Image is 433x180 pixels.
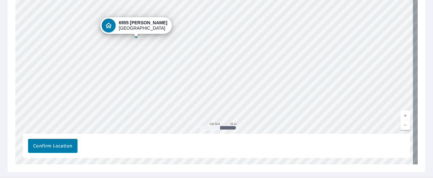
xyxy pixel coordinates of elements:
[28,139,77,153] button: Confirm Location
[33,142,72,150] span: Confirm Location
[119,20,168,25] strong: 6955 [PERSON_NAME]
[400,120,410,130] a: Current Level 18, Zoom Out
[119,20,168,31] div: [GEOGRAPHIC_DATA]
[100,17,172,37] div: Dropped pin, building 1, Residential property, 6955 Hassana Ln Fairburn, GA 30213
[400,111,410,120] a: Current Level 18, Zoom In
